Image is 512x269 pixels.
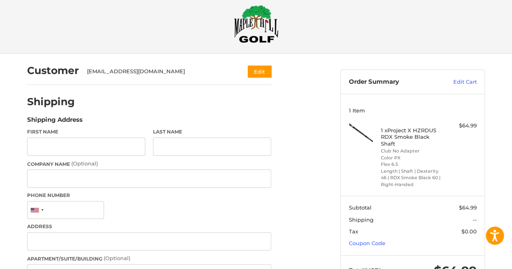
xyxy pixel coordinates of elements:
legend: Shipping Address [27,115,83,128]
li: Length | Shaft | Dexterity 46 | RDX Smoke Black 60 | Right-Handed [381,168,443,188]
span: Shipping [349,216,374,223]
li: Club No Adapter [381,148,443,155]
label: Apartment/Suite/Building [27,254,271,263]
h4: 1 x Project X HZRDUS RDX Smoke Black Shaft [381,127,443,147]
li: Flex 6.5 [381,161,443,168]
label: First Name [27,128,145,136]
h2: Customer [27,64,79,77]
span: $64.99 [459,204,477,211]
small: (Optional) [71,160,98,167]
span: $0.00 [461,228,477,235]
li: Color PX [381,155,443,161]
span: -- [473,216,477,223]
button: Edit [248,66,271,77]
small: (Optional) [104,255,130,261]
a: Coupon Code [349,240,385,246]
span: Tax [349,228,358,235]
label: Phone Number [27,192,271,199]
a: Edit Cart [436,78,477,86]
h3: 1 Item [349,107,477,114]
h2: Shipping [27,95,75,108]
img: Maple Hill Golf [234,5,278,43]
h3: Order Summary [349,78,436,86]
div: United States: +1 [28,201,46,219]
label: Last Name [153,128,271,136]
label: Address [27,223,271,230]
span: Subtotal [349,204,372,211]
label: Company Name [27,160,271,168]
div: $64.99 [445,122,477,130]
div: [EMAIL_ADDRESS][DOMAIN_NAME] [87,68,232,76]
